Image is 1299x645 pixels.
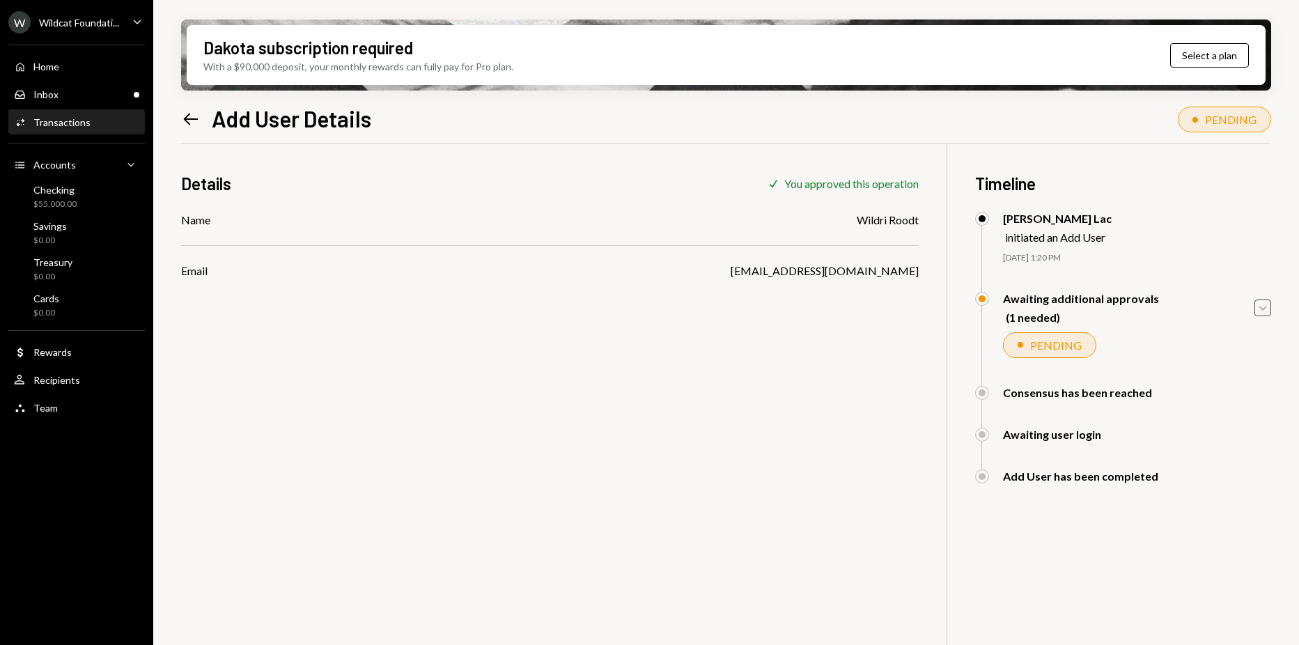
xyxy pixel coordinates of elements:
div: W [8,11,31,33]
div: [EMAIL_ADDRESS][DOMAIN_NAME] [731,263,919,279]
div: Consensus has been reached [1003,386,1152,399]
a: Home [8,54,145,79]
div: $0.00 [33,307,59,319]
a: Inbox [8,81,145,107]
div: Home [33,61,59,72]
div: Wildcat Foundati... [39,17,119,29]
div: Inbox [33,88,59,100]
button: Select a plan [1170,43,1249,68]
a: Accounts [8,152,145,177]
a: Cards$0.00 [8,288,145,322]
div: Email [181,263,208,279]
div: PENDING [1205,113,1257,126]
div: $0.00 [33,271,72,283]
div: $0.00 [33,235,67,247]
a: Checking$55,000.00 [8,180,145,213]
div: [DATE] 1:20 PM [1003,252,1271,264]
div: Rewards [33,346,72,358]
div: initiated an Add User [1005,231,1112,244]
a: Recipients [8,367,145,392]
div: Accounts [33,159,76,171]
h3: Details [181,172,231,195]
div: Awaiting additional approvals [1003,292,1159,305]
div: [PERSON_NAME] Lac [1003,212,1112,225]
div: Awaiting user login [1003,428,1101,441]
div: Team [33,402,58,414]
div: Wildri Roodt [857,212,919,228]
div: Transactions [33,116,91,128]
div: Cards [33,293,59,304]
div: Add User has been completed [1003,469,1158,483]
div: (1 needed) [1006,311,1159,324]
div: Treasury [33,256,72,268]
div: Savings [33,220,67,232]
a: Rewards [8,339,145,364]
div: Dakota subscription required [203,36,413,59]
div: With a $90,000 deposit, your monthly rewards can fully pay for Pro plan. [203,59,513,74]
div: PENDING [1030,339,1082,352]
div: $55,000.00 [33,199,77,210]
a: Treasury$0.00 [8,252,145,286]
div: Name [181,212,210,228]
h3: Timeline [975,172,1271,195]
div: You approved this operation [784,177,919,190]
div: Recipients [33,374,80,386]
a: Savings$0.00 [8,216,145,249]
h1: Add User Details [212,104,371,132]
div: Checking [33,184,77,196]
a: Transactions [8,109,145,134]
a: Team [8,395,145,420]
